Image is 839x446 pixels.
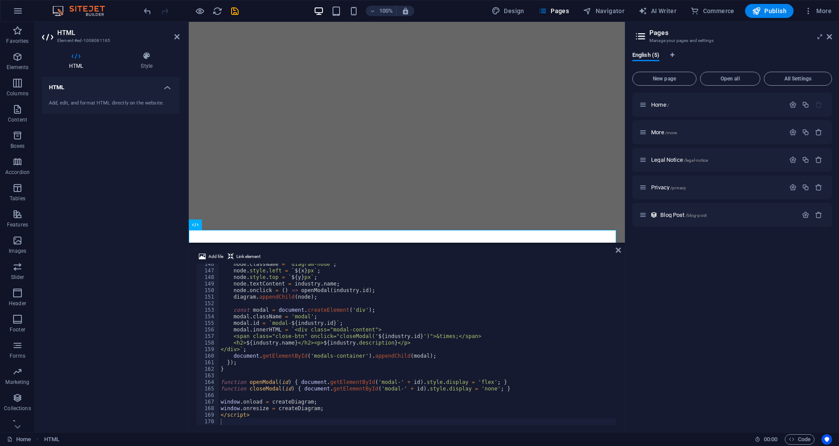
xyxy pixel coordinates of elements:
div: Duplicate [802,184,809,191]
p: Forms [10,352,25,359]
i: Reload page [212,6,222,16]
div: 162 [196,366,220,373]
h4: Style [114,52,180,70]
p: Tables [10,195,25,202]
div: Settings [789,184,797,191]
span: Add file [208,251,223,262]
nav: breadcrumb [44,434,59,445]
span: /legal-notice [684,158,708,163]
h4: HTML [42,77,180,93]
div: Blog Post/blog-post [658,212,797,218]
div: 160 [196,353,220,359]
div: 151 [196,294,220,300]
div: Duplicate [802,129,809,136]
button: Pages [535,4,572,18]
div: Settings [789,156,797,164]
span: More [804,7,832,15]
button: Add file [198,251,225,262]
div: This layout is used as a template for all items (e.g. a blog post) of this collection. The conten... [650,211,658,219]
button: Link element [226,251,262,262]
div: 157 [196,333,220,340]
div: Remove [815,129,822,136]
div: 168 [196,405,220,412]
span: English (5) [632,50,659,62]
button: undo [142,6,153,16]
span: Design [492,7,524,15]
div: 158 [196,340,220,346]
span: All Settings [768,76,828,81]
div: 150 [196,287,220,294]
button: AI Writer [635,4,680,18]
p: Favorites [6,38,28,45]
div: Settings [789,129,797,136]
div: 169 [196,412,220,418]
p: Header [9,300,26,307]
button: reload [212,6,222,16]
div: 149 [196,281,220,287]
button: Navigator [579,4,628,18]
h2: Pages [649,29,832,37]
div: 159 [196,346,220,353]
button: Usercentrics [822,434,832,445]
p: Collections [4,405,31,412]
div: 152 [196,300,220,307]
div: 154 [196,314,220,320]
span: 00 00 [764,434,777,445]
span: /more [665,130,677,135]
span: Legal Notice [651,157,708,163]
span: Open all [704,76,756,81]
span: Click to open page [651,184,686,191]
div: More/more [648,129,785,135]
span: Click to select. Double-click to edit [44,434,59,445]
p: Accordion [5,169,30,176]
div: The startpage cannot be deleted [815,101,822,108]
span: /blog-post [686,213,707,218]
h4: HTML [42,52,114,70]
p: Marketing [5,379,29,386]
button: Code [785,434,815,445]
span: : [770,436,771,443]
p: Footer [10,326,25,333]
div: 164 [196,379,220,386]
span: Click to open page [651,101,669,108]
div: Remove [815,211,822,219]
div: 155 [196,320,220,327]
div: 147 [196,268,220,274]
div: 146 [196,261,220,268]
span: /privacy [670,185,686,190]
h6: Session time [755,434,778,445]
div: Remove [815,156,822,164]
span: Link element [236,251,260,262]
p: Images [9,247,27,254]
button: save [229,6,240,16]
p: Boxes [10,143,25,150]
div: 166 [196,392,220,399]
div: Settings [802,211,809,219]
div: 148 [196,274,220,281]
span: Click to open page [660,212,707,218]
div: 167 [196,399,220,405]
div: Add, edit, and format HTML directly on the website. [49,100,173,107]
p: Features [7,221,28,228]
p: Columns [7,90,28,97]
span: Pages [538,7,569,15]
div: 170 [196,418,220,425]
div: Language Tabs [632,52,832,68]
i: Save (Ctrl+S) [230,6,240,16]
p: Content [8,116,27,123]
button: Commerce [687,4,738,18]
img: Editor Logo [50,6,116,16]
button: Design [488,4,528,18]
h3: Manage your pages and settings [649,37,815,45]
div: 156 [196,327,220,333]
span: Publish [752,7,787,15]
button: 100% [366,6,397,16]
div: Duplicate [802,156,809,164]
div: Privacy/privacy [648,185,785,190]
span: Commerce [690,7,735,15]
h6: 100% [379,6,393,16]
div: Remove [815,184,822,191]
button: All Settings [764,72,832,86]
span: Navigator [583,7,624,15]
button: Open all [700,72,760,86]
